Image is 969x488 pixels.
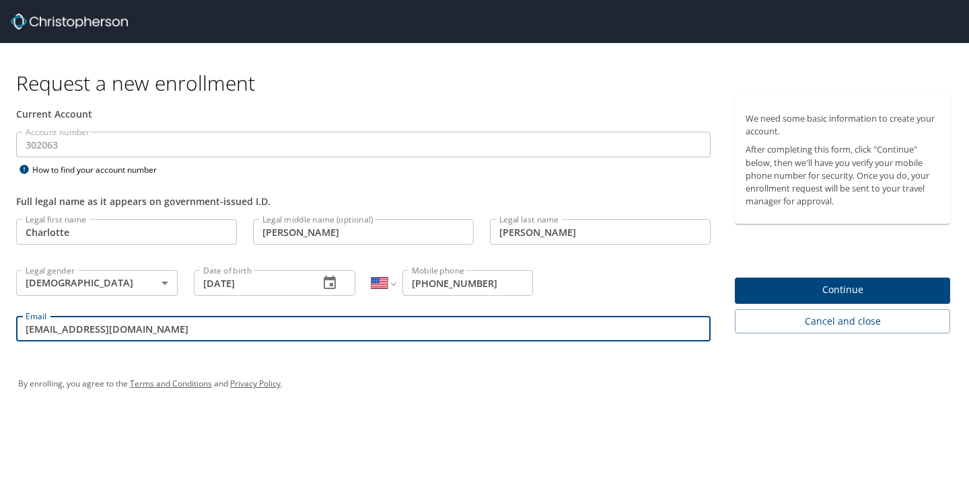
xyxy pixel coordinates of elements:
div: How to find your account number [16,161,184,178]
p: After completing this form, click "Continue" below, then we'll have you verify your mobile phone ... [746,143,939,208]
h1: Request a new enrollment [16,70,961,96]
span: Cancel and close [746,313,939,330]
button: Continue [735,278,950,304]
input: Enter phone number [402,270,533,296]
div: [DEMOGRAPHIC_DATA] [16,270,178,296]
input: MM/DD/YYYY [194,270,308,296]
div: Full legal name as it appears on government-issued I.D. [16,194,711,208]
div: By enrolling, you agree to the and . [18,367,951,401]
a: Terms and Conditions [130,378,212,389]
p: We need some basic information to create your account. [746,112,939,138]
button: Cancel and close [735,309,950,334]
div: Current Account [16,107,711,121]
span: Continue [746,282,939,298]
img: cbt logo [11,13,128,30]
a: Privacy Policy [230,378,281,389]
